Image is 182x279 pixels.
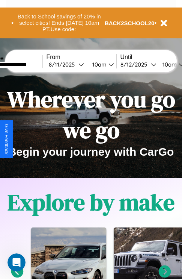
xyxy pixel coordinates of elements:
[14,11,105,35] button: Back to School savings of 20% in select cities! Ends [DATE] 10am PT.Use code:
[89,61,108,68] div: 10am
[105,20,155,26] b: BACK2SCHOOL20
[49,61,78,68] div: 8 / 11 / 2025
[120,61,151,68] div: 8 / 12 / 2025
[86,61,116,68] button: 10am
[8,253,26,271] iframe: Intercom live chat
[47,61,86,68] button: 8/11/2025
[47,54,116,61] label: From
[8,187,174,218] h1: Explore by make
[4,124,9,155] div: Give Feedback
[159,61,179,68] div: 10am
